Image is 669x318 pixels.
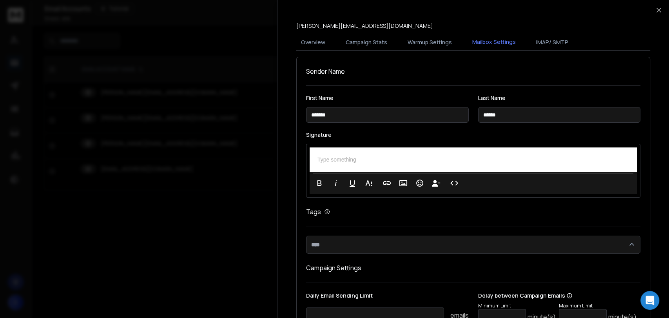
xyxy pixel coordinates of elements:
[306,292,469,303] p: Daily Email Sending Limit
[341,34,392,51] button: Campaign Stats
[478,303,556,309] p: Minimum Limit
[640,291,659,310] div: Open Intercom Messenger
[447,175,462,191] button: Code View
[379,175,394,191] button: Insert Link (Ctrl+K)
[396,175,411,191] button: Insert Image (Ctrl+P)
[478,292,636,300] p: Delay between Campaign Emails
[306,132,640,138] label: Signature
[559,303,636,309] p: Maximum Limit
[345,175,360,191] button: Underline (Ctrl+U)
[306,95,469,101] label: First Name
[328,175,343,191] button: Italic (Ctrl+I)
[312,175,327,191] button: Bold (Ctrl+B)
[429,175,444,191] button: Insert Unsubscribe Link
[531,34,573,51] button: IMAP/ SMTP
[306,263,640,273] h1: Campaign Settings
[403,34,457,51] button: Warmup Settings
[361,175,376,191] button: More Text
[306,207,321,216] h1: Tags
[306,67,640,76] h1: Sender Name
[412,175,427,191] button: Emoticons
[478,95,641,101] label: Last Name
[296,22,433,30] p: [PERSON_NAME][EMAIL_ADDRESS][DOMAIN_NAME]
[296,34,330,51] button: Overview
[468,33,520,51] button: Mailbox Settings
